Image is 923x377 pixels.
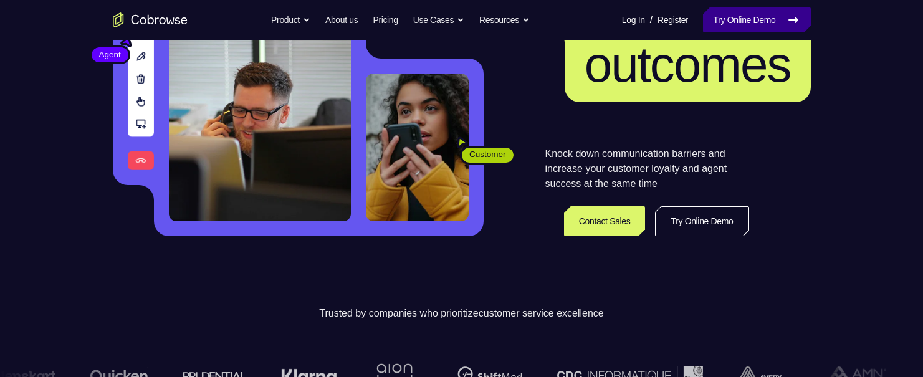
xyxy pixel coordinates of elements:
a: Log In [622,7,645,32]
a: About us [325,7,358,32]
button: Product [271,7,310,32]
span: outcomes [585,37,791,92]
button: Use Cases [413,7,464,32]
button: Resources [479,7,530,32]
a: Go to the home page [113,12,188,27]
a: Try Online Demo [655,206,748,236]
span: customer service excellence [479,308,604,318]
a: Register [658,7,688,32]
a: Contact Sales [564,206,646,236]
a: Try Online Demo [703,7,810,32]
p: Knock down communication barriers and increase your customer loyalty and agent success at the sam... [545,146,749,191]
a: Pricing [373,7,398,32]
span: / [650,12,653,27]
img: A customer holding their phone [366,74,469,221]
